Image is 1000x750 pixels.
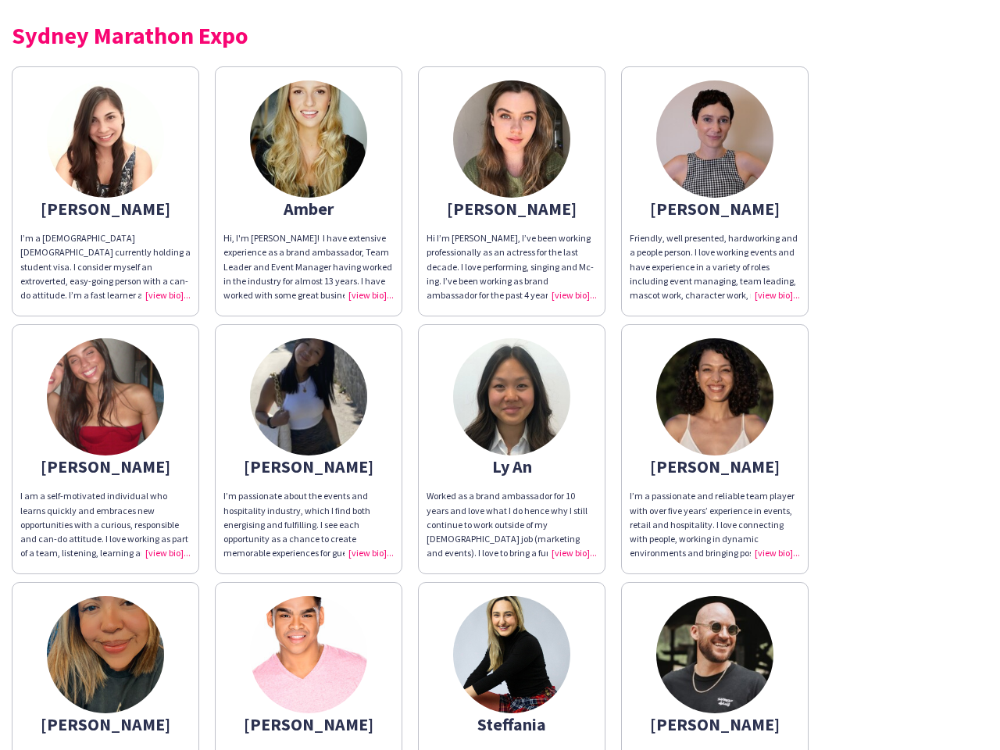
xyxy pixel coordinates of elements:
[47,338,164,455] img: thumb-687db38ddccb4.png
[630,717,800,731] div: [PERSON_NAME]
[223,232,392,329] span: Hi, I'm [PERSON_NAME]! I have extensive experience as a brand ambassador, Team Leader and Event M...
[20,231,191,302] div: I’m a [DEMOGRAPHIC_DATA] [DEMOGRAPHIC_DATA] currently holding a student visa. I consider myself a...
[453,338,570,455] img: thumb-65dc2a7a15364.jpg
[20,459,191,473] div: [PERSON_NAME]
[453,80,570,198] img: thumb-61a1aec44119d.jpeg
[223,459,394,473] div: [PERSON_NAME]
[47,80,164,198] img: thumb-67a01321582ea.jpeg
[427,231,597,302] div: Hi I’m [PERSON_NAME], I’ve been working professionally as an actress for the last decade. I love ...
[656,80,773,198] img: thumb-67b7fd3ba6588.jpeg
[630,459,800,473] div: [PERSON_NAME]
[250,596,367,713] img: thumb-5e5f16be2d30b.jpg
[453,596,570,713] img: thumb-1ff54ddf-8aa4-42fe-b35b-bf685c974975.jpg
[630,232,799,329] span: Friendly, well presented, hardworking and a people person. I love working events and have experie...
[427,489,597,560] div: Worked as a brand ambassador for 10 years and love what I do hence why I still continue to work o...
[427,717,597,731] div: Steffania
[427,202,597,216] div: [PERSON_NAME]
[47,596,164,713] img: thumb-66178be10bab6.jpeg
[20,717,191,731] div: [PERSON_NAME]
[223,717,394,731] div: [PERSON_NAME]
[427,459,597,473] div: Ly An
[656,596,773,713] img: thumb-6811dc8828361.jpeg
[223,202,394,216] div: Amber
[250,338,367,455] img: thumb-6836733d396a8.jpg
[20,489,191,560] div: I am a self-motivated individual who learns quickly and embraces new opportunities with a curious...
[20,202,191,216] div: [PERSON_NAME]
[630,202,800,216] div: [PERSON_NAME]
[630,489,800,560] div: I’m a passionate and reliable team player with over five years’ experience in events, retail and ...
[12,23,988,47] div: Sydney Marathon Expo
[223,489,394,560] div: I’m passionate about the events and hospitality industry, which I find both energising and fulfil...
[656,338,773,455] img: thumb-682db2aa38ef2.jpg
[250,80,367,198] img: thumb-5e5f8fbd80aa5.jpg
